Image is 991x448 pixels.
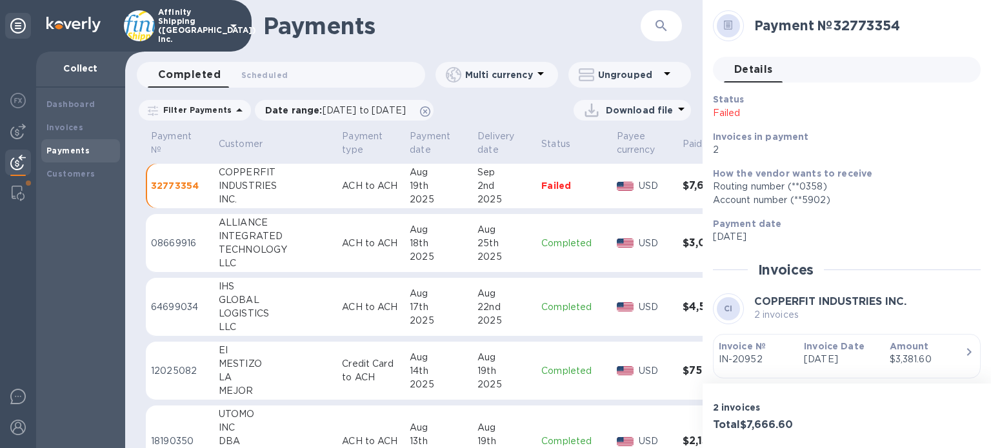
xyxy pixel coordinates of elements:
[410,166,467,179] div: Aug
[219,257,332,270] div: LLC
[639,237,672,250] p: USD
[477,193,531,206] div: 2025
[151,237,208,250] p: 08669916
[410,434,467,448] div: 13th
[477,378,531,391] div: 2025
[541,434,606,448] p: Completed
[263,12,598,39] h1: Payments
[683,137,719,151] span: Paid
[617,130,656,157] p: Payee currency
[617,302,634,311] img: USD
[342,130,383,157] p: Payment type
[713,334,981,378] button: Invoice №IN-20952Invoice Date[DATE]Amount$3,381.60
[804,353,879,366] p: [DATE]
[683,180,738,192] h3: $7,666.60
[219,371,332,384] div: LA
[713,131,809,142] b: Invoices in payment
[255,100,434,121] div: Date range:[DATE] to [DATE]
[713,168,873,179] b: How the vendor wants to receive
[219,407,332,421] div: UTOMO
[804,341,865,351] b: Invoice Date
[151,300,208,314] p: 64699034
[410,314,467,327] div: 2025
[477,250,531,264] div: 2025
[713,219,782,229] b: Payment date
[410,223,467,237] div: Aug
[410,300,467,314] div: 17th
[410,250,467,264] div: 2025
[713,106,885,120] p: Failed
[477,434,531,448] div: 19th
[151,179,208,192] p: 32773354
[219,137,263,151] p: Customer
[219,344,332,357] div: EI
[342,179,399,193] p: ACH to ACH
[219,216,332,229] div: ALLIANCE
[713,143,970,157] p: 2
[477,166,531,179] div: Sep
[639,434,672,448] p: USD
[477,130,531,157] span: Delivery date
[158,8,223,44] p: Affinity Shipping ([GEOGRAPHIC_DATA]) Inc.
[46,122,83,132] b: Invoices
[219,193,332,206] div: INC.
[606,104,674,117] p: Download file
[219,384,332,398] div: MEJOR
[617,239,634,248] img: USD
[219,137,279,151] span: Customer
[719,353,794,366] p: IN-20952
[46,99,95,109] b: Dashboard
[713,94,745,104] b: Status
[754,295,906,307] b: COPPERFIT INDUSTRIES INC.
[683,137,703,151] p: Paid
[410,364,467,378] div: 14th
[598,68,659,81] p: Ungrouped
[158,104,232,115] p: Filter Payments
[541,364,606,378] p: Completed
[410,287,467,300] div: Aug
[713,401,842,414] p: 2 invoices
[342,237,399,250] p: ACH to ACH
[724,304,733,313] b: CI
[219,293,332,307] div: GLOBAL
[541,137,570,151] p: Status
[758,262,814,278] h2: Invoices
[410,378,467,391] div: 2025
[46,146,90,155] b: Payments
[683,237,738,249] h3: $3,070.59
[219,307,332,320] div: LOGISTICS
[465,68,533,81] p: Multi currency
[890,353,965,366] div: $3,381.60
[639,300,672,314] p: USD
[639,179,672,193] p: USD
[477,287,531,300] div: Aug
[219,229,332,243] div: INTEGRATED
[151,364,208,378] p: 12025082
[323,105,406,115] span: [DATE] to [DATE]
[410,130,450,157] p: Payment date
[617,366,634,375] img: USD
[151,434,208,448] p: 18190350
[410,237,467,250] div: 18th
[410,130,467,157] span: Payment date
[151,130,192,157] p: Payment №
[410,179,467,193] div: 19th
[754,17,970,34] h2: Payment № 32773354
[541,179,606,192] p: Failed
[477,237,531,250] div: 25th
[219,280,332,293] div: IHS
[219,179,332,193] div: INDUSTRIES
[10,93,26,108] img: Foreign exchange
[46,17,101,32] img: Logo
[477,179,531,193] div: 2nd
[541,137,587,151] span: Status
[219,320,332,334] div: LLC
[713,230,970,244] p: [DATE]
[683,365,738,377] h3: $75.00
[477,351,531,364] div: Aug
[617,130,672,157] span: Payee currency
[241,68,288,82] span: Scheduled
[342,357,399,384] p: Credit Card to ACH
[754,308,906,322] p: 2 invoices
[477,223,531,237] div: Aug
